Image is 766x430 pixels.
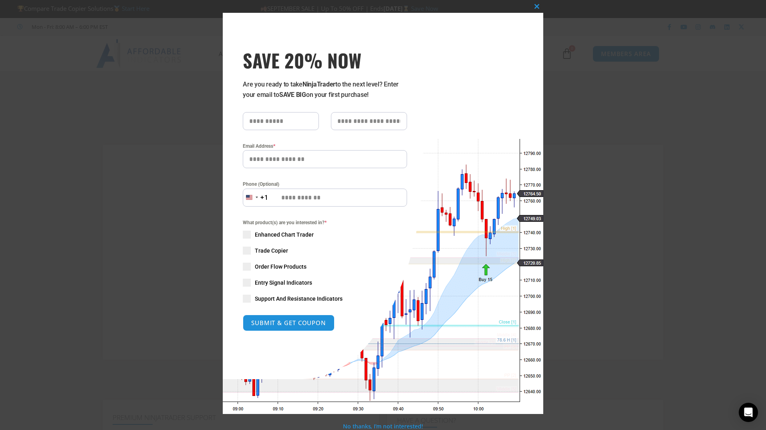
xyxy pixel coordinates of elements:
span: Support And Resistance Indicators [255,295,343,303]
span: What product(s) are you interested in? [243,219,407,227]
label: Order Flow Products [243,263,407,271]
label: Phone (Optional) [243,180,407,188]
label: Email Address [243,142,407,150]
button: SUBMIT & GET COUPON [243,315,335,331]
label: Entry Signal Indicators [243,279,407,287]
span: Order Flow Products [255,263,306,271]
span: Trade Copier [255,247,288,255]
button: Selected country [243,189,268,207]
div: Open Intercom Messenger [739,403,758,422]
strong: SAVE BIG [279,91,306,98]
p: Are you ready to take to the next level? Enter your email to on your first purchase! [243,79,407,100]
label: Enhanced Chart Trader [243,231,407,239]
span: Entry Signal Indicators [255,279,312,287]
label: Support And Resistance Indicators [243,295,407,303]
span: SAVE 20% NOW [243,49,407,71]
div: +1 [260,193,268,203]
a: No thanks, I’m not interested! [343,422,423,430]
strong: NinjaTrader [302,80,335,88]
span: Enhanced Chart Trader [255,231,314,239]
label: Trade Copier [243,247,407,255]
